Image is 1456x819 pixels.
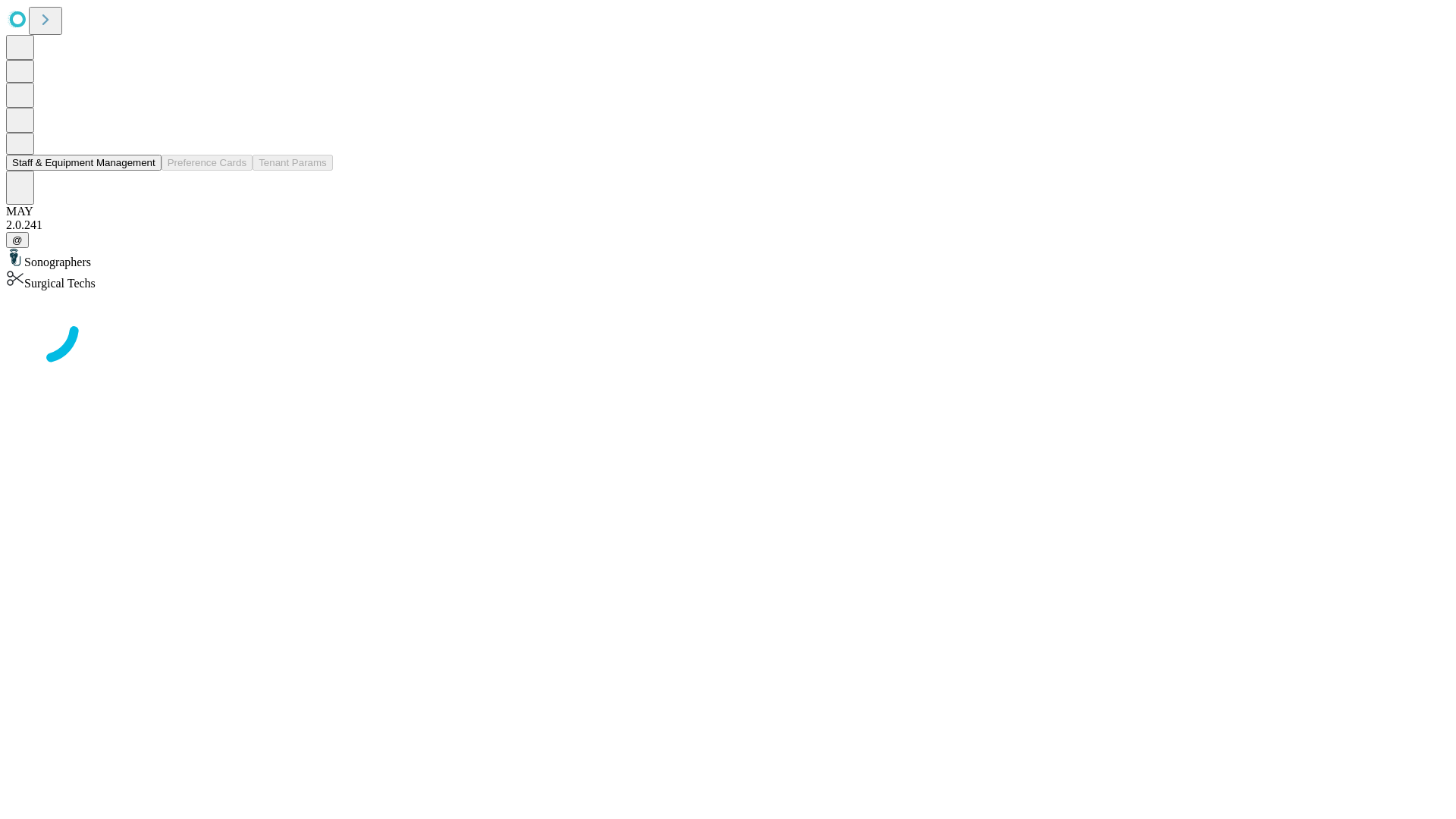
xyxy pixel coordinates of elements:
[253,155,333,171] button: Tenant Params
[12,234,23,246] span: @
[6,218,1450,232] div: 2.0.241
[6,269,1450,290] div: Surgical Techs
[6,155,162,171] button: Staff & Equipment Management
[6,232,29,248] button: @
[6,205,1450,218] div: MAY
[6,248,1450,269] div: Sonographers
[162,155,253,171] button: Preference Cards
